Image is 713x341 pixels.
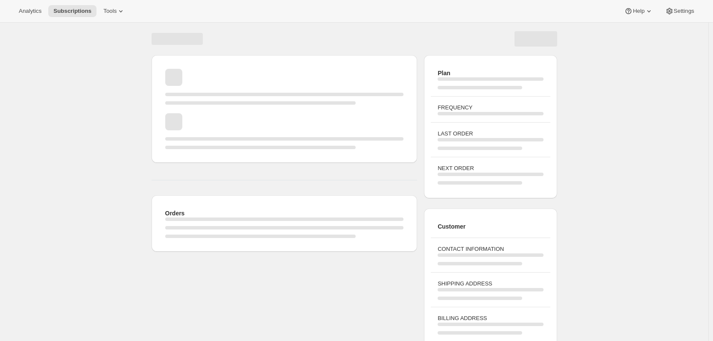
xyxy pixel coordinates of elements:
[19,8,41,15] span: Analytics
[48,5,96,17] button: Subscriptions
[438,222,543,231] h2: Customer
[633,8,644,15] span: Help
[619,5,658,17] button: Help
[103,8,117,15] span: Tools
[165,209,404,218] h2: Orders
[438,69,543,77] h2: Plan
[53,8,91,15] span: Subscriptions
[674,8,694,15] span: Settings
[438,103,543,112] h3: FREQUENCY
[14,5,47,17] button: Analytics
[98,5,130,17] button: Tools
[438,279,543,288] h3: SHIPPING ADDRESS
[660,5,699,17] button: Settings
[438,245,543,253] h3: CONTACT INFORMATION
[438,164,543,173] h3: NEXT ORDER
[438,129,543,138] h3: LAST ORDER
[438,314,543,323] h3: BILLING ADDRESS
